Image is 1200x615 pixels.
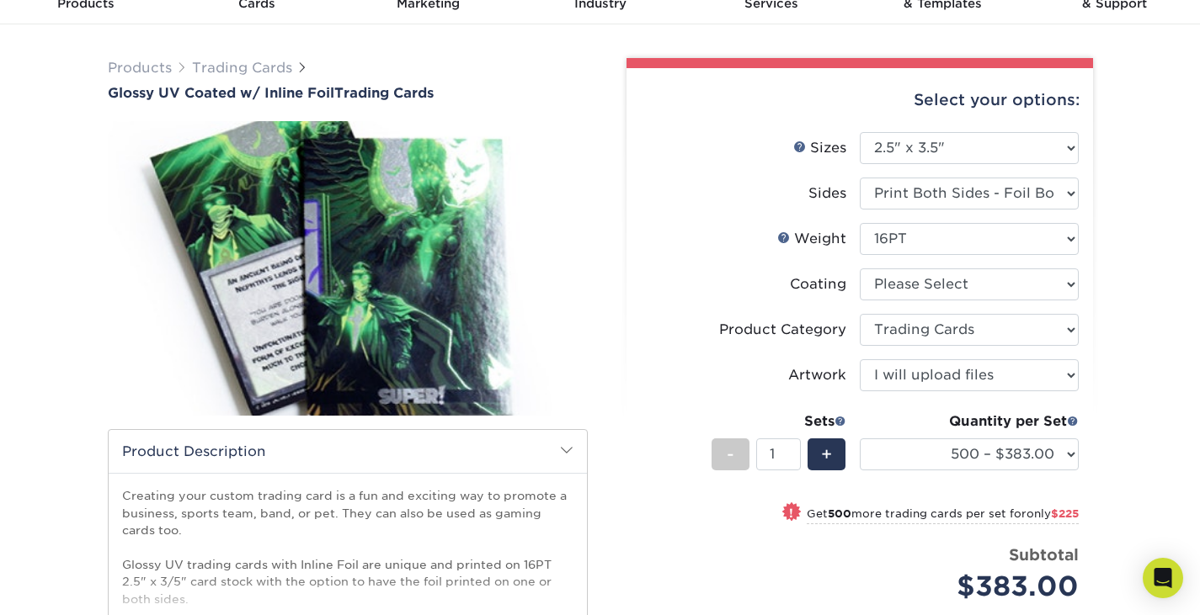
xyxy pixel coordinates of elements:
span: + [821,442,832,467]
div: Sets [712,411,846,432]
span: only [1027,507,1079,520]
div: Sizes [793,138,846,158]
span: Glossy UV Coated w/ Inline Foil [108,85,334,101]
a: Trading Cards [192,60,292,76]
span: $225 [1051,507,1079,520]
strong: 500 [828,507,851,520]
div: Select your options: [640,68,1080,132]
div: Artwork [788,365,846,385]
a: Products [108,60,172,76]
div: $383.00 [872,566,1079,607]
h1: Trading Cards [108,85,588,101]
small: Get more trading cards per set for [807,507,1079,524]
div: Quantity per Set [860,411,1079,432]
a: Glossy UV Coated w/ Inline FoilTrading Cards [108,85,588,101]
div: Coating [790,274,846,294]
span: ! [789,504,793,522]
h2: Product Description [109,430,587,473]
div: Weight [777,229,846,249]
strong: Subtotal [1009,545,1079,564]
span: - [727,442,734,467]
div: Product Category [719,320,846,340]
div: Open Intercom Messenger [1143,558,1183,598]
div: Sides [808,183,846,204]
img: Glossy UV Coated w/ Inline Foil 01 [108,103,588,434]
